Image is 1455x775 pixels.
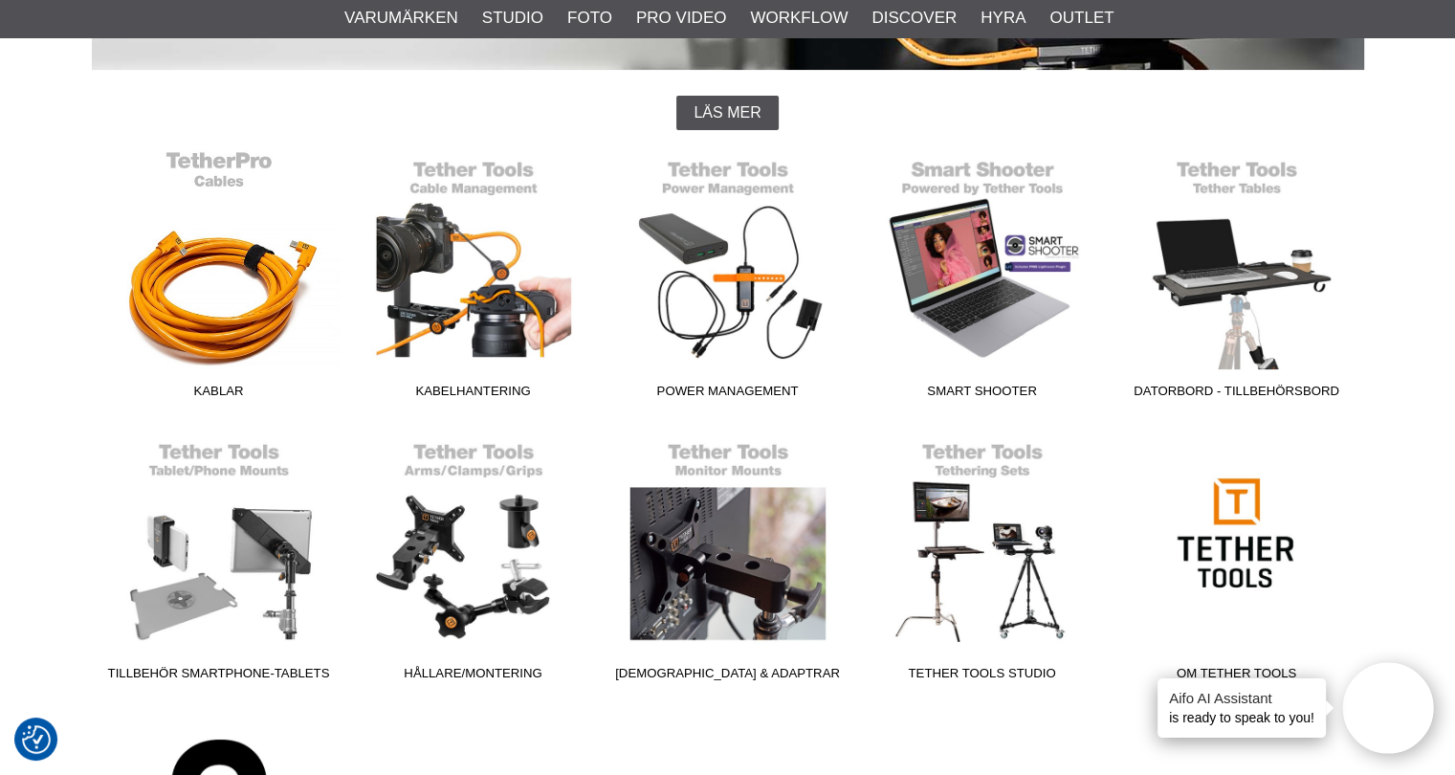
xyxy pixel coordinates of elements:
span: Om Tether Tools [1110,664,1364,690]
a: Power Management [601,149,855,408]
span: Datorbord - Tillbehörsbord [1110,382,1364,408]
span: Power Management [601,382,855,408]
a: Tether Tools Studio [855,432,1110,690]
span: Tether Tools Studio [855,664,1110,690]
span: Hållare/Montering [346,664,601,690]
span: Smart Shooter [855,382,1110,408]
a: [DEMOGRAPHIC_DATA] & Adaptrar [601,432,855,690]
a: Kabelhantering [346,149,601,408]
span: Kabelhantering [346,382,601,408]
a: Kablar [92,149,346,408]
span: Tillbehör Smartphone-Tablets [92,664,346,690]
a: Foto [567,6,612,31]
a: Smart Shooter [855,149,1110,408]
a: Pro Video [636,6,726,31]
a: Hyra [981,6,1025,31]
a: Datorbord - Tillbehörsbord [1110,149,1364,408]
span: Läs mer [694,104,761,122]
a: Om Tether Tools [1110,432,1364,690]
a: Hållare/Montering [346,432,601,690]
span: Kablar [92,382,346,408]
button: Samtyckesinställningar [22,722,51,757]
a: Workflow [750,6,848,31]
a: Studio [482,6,543,31]
a: Tillbehör Smartphone-Tablets [92,432,346,690]
img: Revisit consent button [22,725,51,754]
div: is ready to speak to you! [1157,678,1326,738]
a: Outlet [1049,6,1113,31]
span: [DEMOGRAPHIC_DATA] & Adaptrar [601,664,855,690]
a: Varumärken [344,6,458,31]
a: Discover [871,6,957,31]
h4: Aifo AI Assistant [1169,688,1314,708]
